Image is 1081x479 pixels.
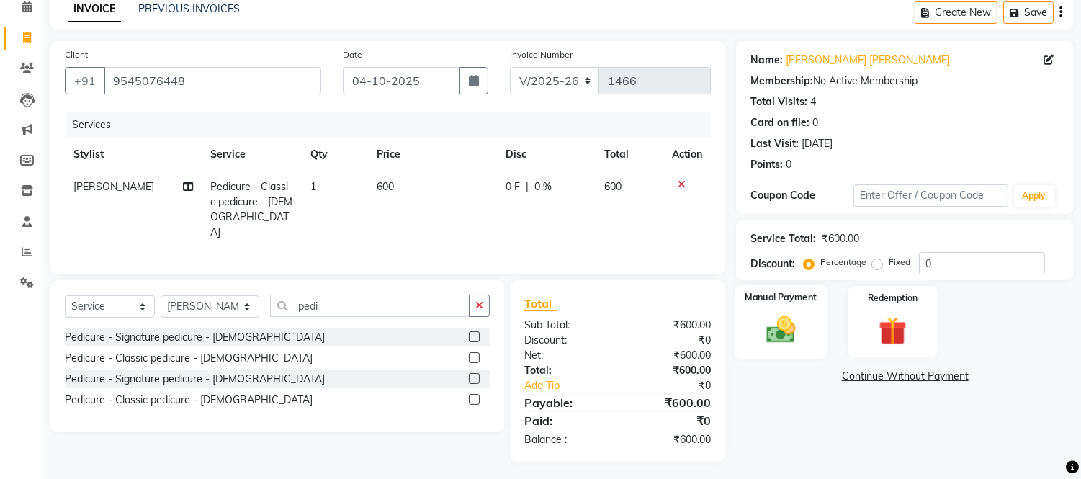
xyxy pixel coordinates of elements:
span: 0 F [506,179,520,194]
div: Pedicure - Classic pedicure - [DEMOGRAPHIC_DATA] [65,351,313,366]
div: No Active Membership [750,73,1059,89]
button: Create New [915,1,997,24]
div: Total Visits: [750,94,807,109]
label: Client [65,48,88,61]
span: Total [524,296,557,311]
th: Qty [302,138,368,171]
div: ₹0 [635,378,722,393]
input: Search or Scan [270,295,470,317]
label: Date [343,48,362,61]
span: Pedicure - Classic pedicure - [DEMOGRAPHIC_DATA] [211,180,293,238]
div: Services [66,112,722,138]
button: Apply [1014,185,1055,207]
div: ₹600.00 [822,231,859,246]
div: Service Total: [750,231,816,246]
div: 4 [810,94,816,109]
label: Manual Payment [745,290,817,304]
span: | [526,179,529,194]
div: Coupon Code [750,188,853,203]
div: Last Visit: [750,136,799,151]
label: Redemption [868,292,918,305]
img: _cash.svg [758,313,805,347]
div: Paid: [513,412,618,429]
div: Pedicure - Classic pedicure - [DEMOGRAPHIC_DATA] [65,393,313,408]
img: _gift.svg [870,313,915,349]
th: Stylist [65,138,202,171]
span: 600 [605,180,622,193]
div: Pedicure - Signature pedicure - [DEMOGRAPHIC_DATA] [65,372,325,387]
label: Percentage [820,256,866,269]
div: ₹600.00 [618,432,722,447]
div: 0 [812,115,818,130]
th: Total [596,138,664,171]
a: PREVIOUS INVOICES [138,2,240,15]
div: Points: [750,157,783,172]
div: 0 [786,157,791,172]
div: ₹0 [618,333,722,348]
div: Discount: [513,333,618,348]
div: Membership: [750,73,813,89]
div: Discount: [750,256,795,272]
button: +91 [65,67,105,94]
div: ₹600.00 [618,363,722,378]
label: Fixed [889,256,910,269]
div: Balance : [513,432,618,447]
span: 1 [310,180,316,193]
button: Save [1003,1,1054,24]
th: Disc [497,138,596,171]
div: ₹0 [618,412,722,429]
span: 0 % [534,179,552,194]
div: [DATE] [802,136,833,151]
span: 600 [377,180,394,193]
th: Action [663,138,711,171]
div: ₹600.00 [618,318,722,333]
input: Search by Name/Mobile/Email/Code [104,67,321,94]
div: Sub Total: [513,318,618,333]
div: Net: [513,348,618,363]
div: Name: [750,53,783,68]
div: ₹600.00 [618,394,722,411]
div: ₹600.00 [618,348,722,363]
div: Pedicure - Signature pedicure - [DEMOGRAPHIC_DATA] [65,330,325,345]
span: [PERSON_NAME] [73,180,154,193]
div: Card on file: [750,115,809,130]
a: Add Tip [513,378,635,393]
input: Enter Offer / Coupon Code [853,184,1008,207]
a: Continue Without Payment [739,369,1071,384]
label: Invoice Number [510,48,573,61]
div: Total: [513,363,618,378]
th: Price [368,138,497,171]
th: Service [202,138,302,171]
div: Payable: [513,394,618,411]
a: [PERSON_NAME] [PERSON_NAME] [786,53,950,68]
